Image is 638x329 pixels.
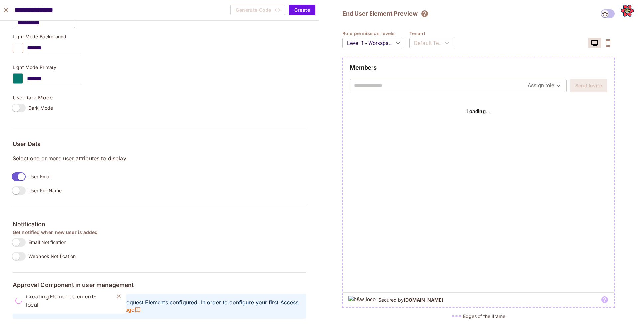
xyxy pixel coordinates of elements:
button: Create [289,5,315,15]
h4: Role permission levels [342,30,409,36]
h5: Secured by [378,297,443,303]
p: Light Mode Primary [13,65,306,70]
div: Default Tenant [409,34,453,52]
p: It seems you don’t have any Access Request Elements configured. In order to configure your first ... [30,299,301,313]
button: Open React Query Devtools [621,4,634,17]
div: Level 1 - Workspace Owner [342,34,404,52]
h4: Tenant [409,30,458,36]
span: Dark Mode [28,105,53,111]
button: Generate Code [230,5,285,15]
h3: Notification [13,219,306,229]
h2: End User Element Preview [342,10,417,18]
h2: Members [350,64,607,72]
div: Creating Element element-local [26,293,108,309]
button: Send Invite [570,79,607,92]
svg: The element will only show tenant specific content. No user information will be visible across te... [421,10,429,18]
h5: User Data [13,141,306,147]
p: Use Dark Mode [13,94,306,101]
button: Close [114,291,124,301]
span: User Full Name [28,187,62,194]
h4: Loading... [466,108,491,116]
h4: Get notified when new user is added [13,229,306,235]
p: Select one or more user attributes to display [13,155,306,162]
h5: Edges of the iframe [463,313,505,319]
img: b&w logo [348,296,376,304]
div: Assign role [528,80,562,91]
span: Create the element to generate code [230,5,285,15]
h5: Approval Component in user management [13,282,306,288]
p: Light Mode Background [13,34,306,39]
span: Webhook Notification [28,253,76,259]
b: [DOMAIN_NAME] [404,297,443,303]
span: Email Notification [28,239,66,245]
span: User Email [28,173,51,180]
